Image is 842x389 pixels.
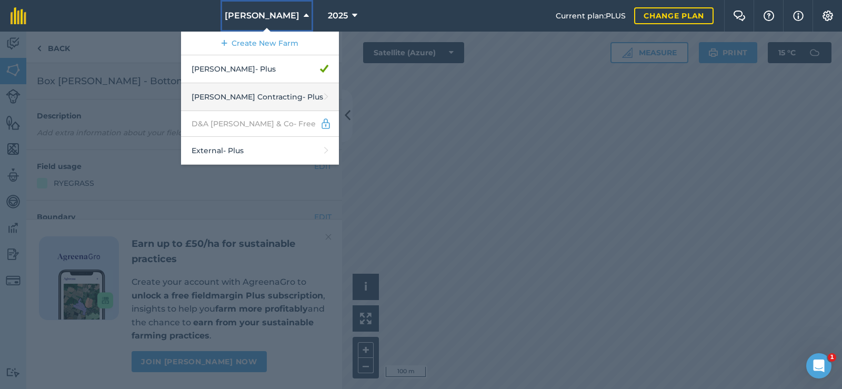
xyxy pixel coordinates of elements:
[11,7,26,24] img: fieldmargin Logo
[733,11,746,21] img: Two speech bubbles overlapping with the left bubble in the forefront
[181,32,339,55] a: Create New Farm
[181,83,339,111] a: [PERSON_NAME] Contracting- Plus
[181,137,339,165] a: External- Plus
[328,9,348,22] span: 2025
[793,9,804,22] img: svg+xml;base64,PHN2ZyB4bWxucz0iaHR0cDovL3d3dy53My5vcmcvMjAwMC9zdmciIHdpZHRoPSIxNyIgaGVpZ2h0PSIxNy...
[763,11,775,21] img: A question mark icon
[320,117,332,130] img: svg+xml;base64,PD94bWwgdmVyc2lvbj0iMS4wIiBlbmNvZGluZz0idXRmLTgiPz4KPCEtLSBHZW5lcmF0b3I6IEFkb2JlIE...
[556,10,626,22] span: Current plan : PLUS
[821,11,834,21] img: A cog icon
[181,55,339,83] a: [PERSON_NAME]- Plus
[181,111,339,137] a: D&A [PERSON_NAME] & Co- Free
[806,353,831,378] iframe: Intercom live chat
[634,7,714,24] a: Change plan
[225,9,299,22] span: [PERSON_NAME]
[828,353,836,362] span: 1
